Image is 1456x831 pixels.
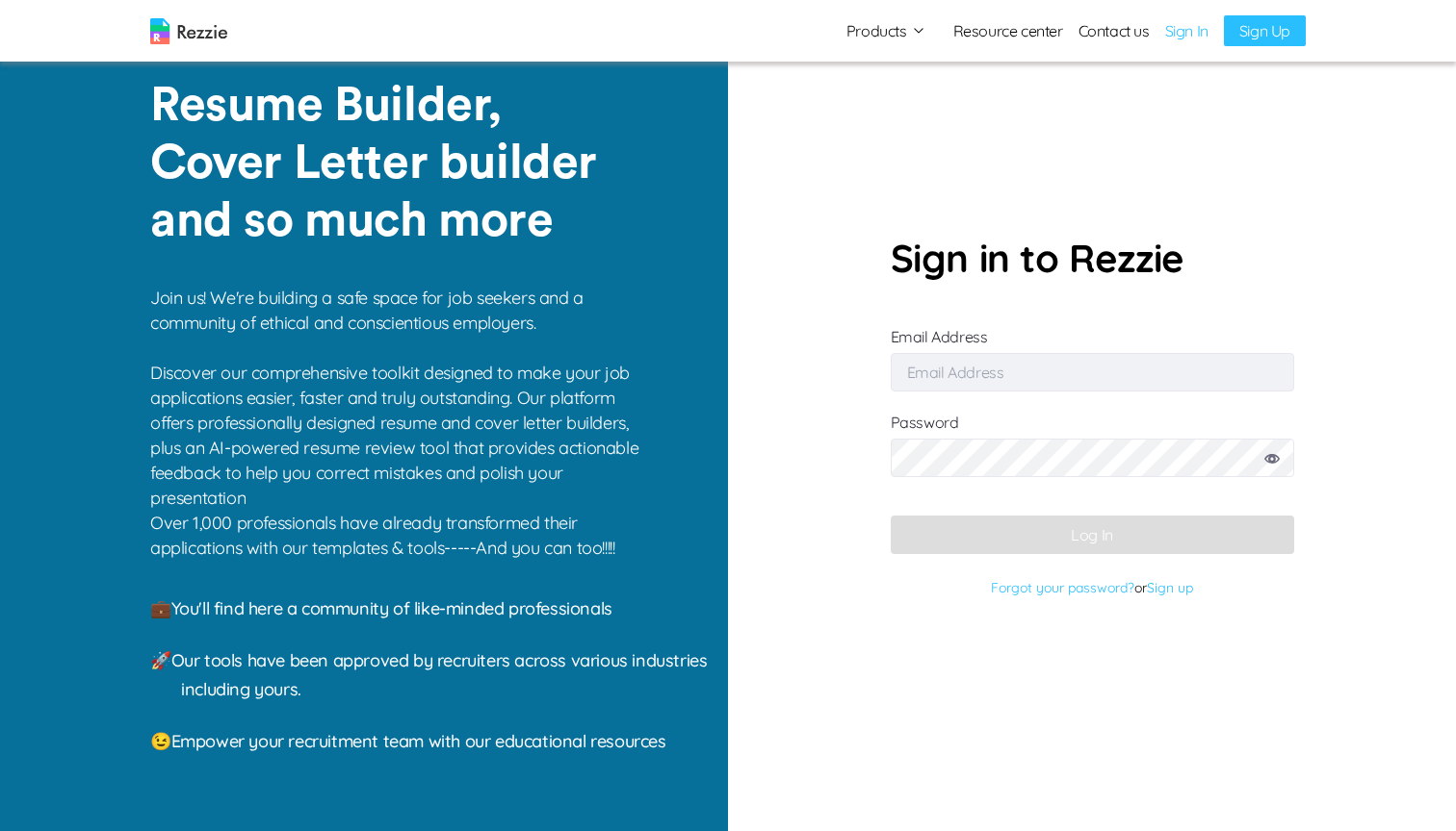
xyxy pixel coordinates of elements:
[150,18,227,44] img: logo
[150,649,707,700] span: 🚀 Our tools have been approved by recruiters across various industries including yours.
[891,413,1294,496] label: Password
[1079,19,1150,42] a: Contact us
[150,597,612,619] span: 💼 You'll find here a community of like-minded professionals
[150,730,666,752] span: 😉 Empower your recruitment team with our educational resources
[891,229,1294,287] p: Sign in to Rezzie
[891,573,1294,602] p: or
[150,286,652,511] p: Join us! We're building a safe space for job seekers and a community of ethical and conscientious...
[1165,19,1209,42] a: Sign In
[846,19,926,42] button: Products
[891,353,1294,391] input: Email Address
[1147,579,1193,596] a: Sign up
[150,77,631,250] p: Resume Builder, Cover Letter builder and so much more
[891,327,1294,382] label: Email Address
[891,439,1294,477] input: Password
[953,19,1063,42] a: Resource center
[1224,15,1306,46] a: Sign Up
[991,579,1134,596] a: Forgot your password?
[891,516,1294,554] button: Log In
[150,511,652,561] p: Over 1,000 professionals have already transformed their applications with our templates & tools--...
